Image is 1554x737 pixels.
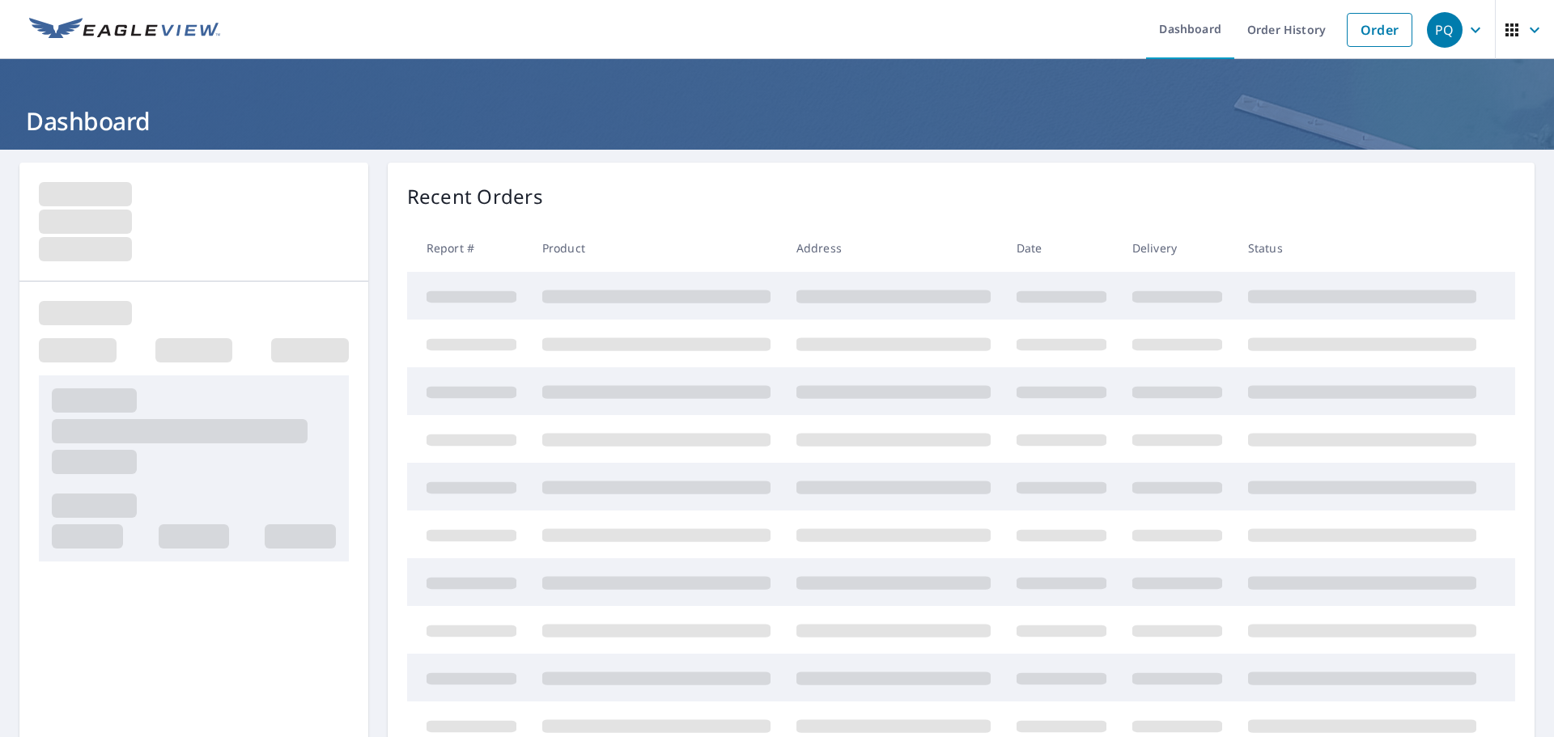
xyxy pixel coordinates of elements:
[1235,224,1489,272] th: Status
[783,224,1004,272] th: Address
[529,224,783,272] th: Product
[407,224,529,272] th: Report #
[1004,224,1119,272] th: Date
[19,104,1535,138] h1: Dashboard
[1347,13,1412,47] a: Order
[1427,12,1463,48] div: PQ
[407,182,543,211] p: Recent Orders
[1119,224,1235,272] th: Delivery
[29,18,220,42] img: EV Logo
